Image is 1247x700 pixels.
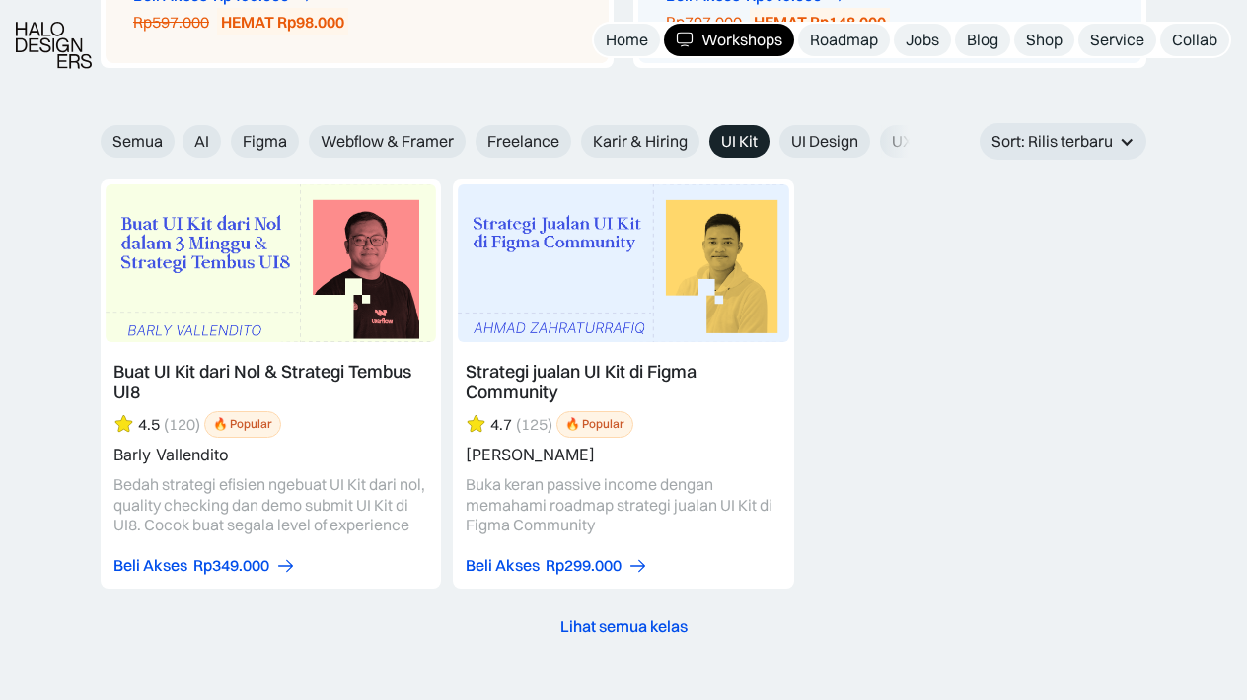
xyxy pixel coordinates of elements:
[980,123,1146,160] div: Sort: Rilis terbaru
[113,555,187,576] div: Beli Akses
[112,131,163,152] span: Semua
[133,12,209,33] div: Rp597.000
[193,555,269,576] div: Rp349.000
[221,12,344,33] div: HEMAT Rp98.000
[1160,24,1229,56] a: Collab
[754,12,886,33] div: HEMAT Rp148.000
[894,24,951,56] a: Jobs
[906,30,939,50] div: Jobs
[1090,30,1144,50] div: Service
[560,616,688,637] div: Lihat semua kelas
[1078,24,1156,56] a: Service
[606,30,648,50] div: Home
[721,131,758,152] span: UI Kit
[487,131,559,152] span: Freelance
[892,131,965,152] span: UX Design
[466,555,648,576] a: Beli AksesRp299.000
[791,131,858,152] span: UI Design
[810,30,878,50] div: Roadmap
[664,24,794,56] a: Workshops
[594,24,660,56] a: Home
[593,131,688,152] span: Karir & Hiring
[321,131,454,152] span: Webflow & Framer
[194,131,209,152] span: AI
[466,555,540,576] div: Beli Akses
[1172,30,1217,50] div: Collab
[991,131,1113,152] div: Sort: Rilis terbaru
[113,555,296,576] a: Beli AksesRp349.000
[101,125,919,158] form: Email Form
[1026,30,1063,50] div: Shop
[798,24,890,56] a: Roadmap
[1014,24,1074,56] a: Shop
[243,131,287,152] span: Figma
[955,24,1010,56] a: Blog
[546,555,622,576] div: Rp299.000
[967,30,998,50] div: Blog
[666,12,742,33] div: Rp797.000
[701,30,782,50] div: Workshops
